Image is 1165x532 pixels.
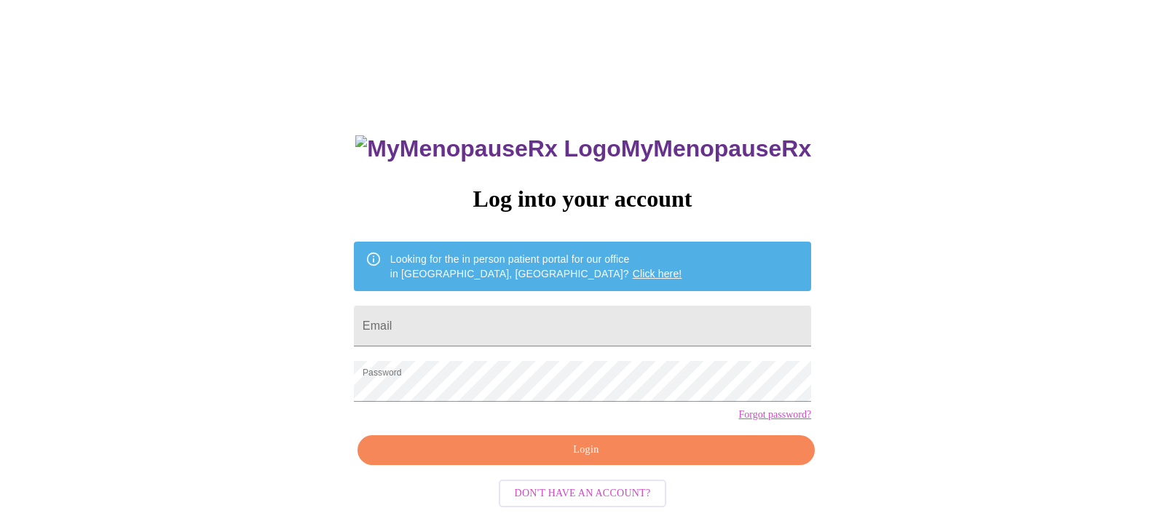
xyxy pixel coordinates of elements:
[374,441,798,459] span: Login
[355,135,620,162] img: MyMenopauseRx Logo
[358,435,815,465] button: Login
[515,485,651,503] span: Don't have an account?
[355,135,811,162] h3: MyMenopauseRx
[633,268,682,279] a: Click here!
[354,186,811,213] h3: Log into your account
[499,480,667,508] button: Don't have an account?
[738,409,811,421] a: Forgot password?
[495,486,671,499] a: Don't have an account?
[390,246,682,287] div: Looking for the in person patient portal for our office in [GEOGRAPHIC_DATA], [GEOGRAPHIC_DATA]?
